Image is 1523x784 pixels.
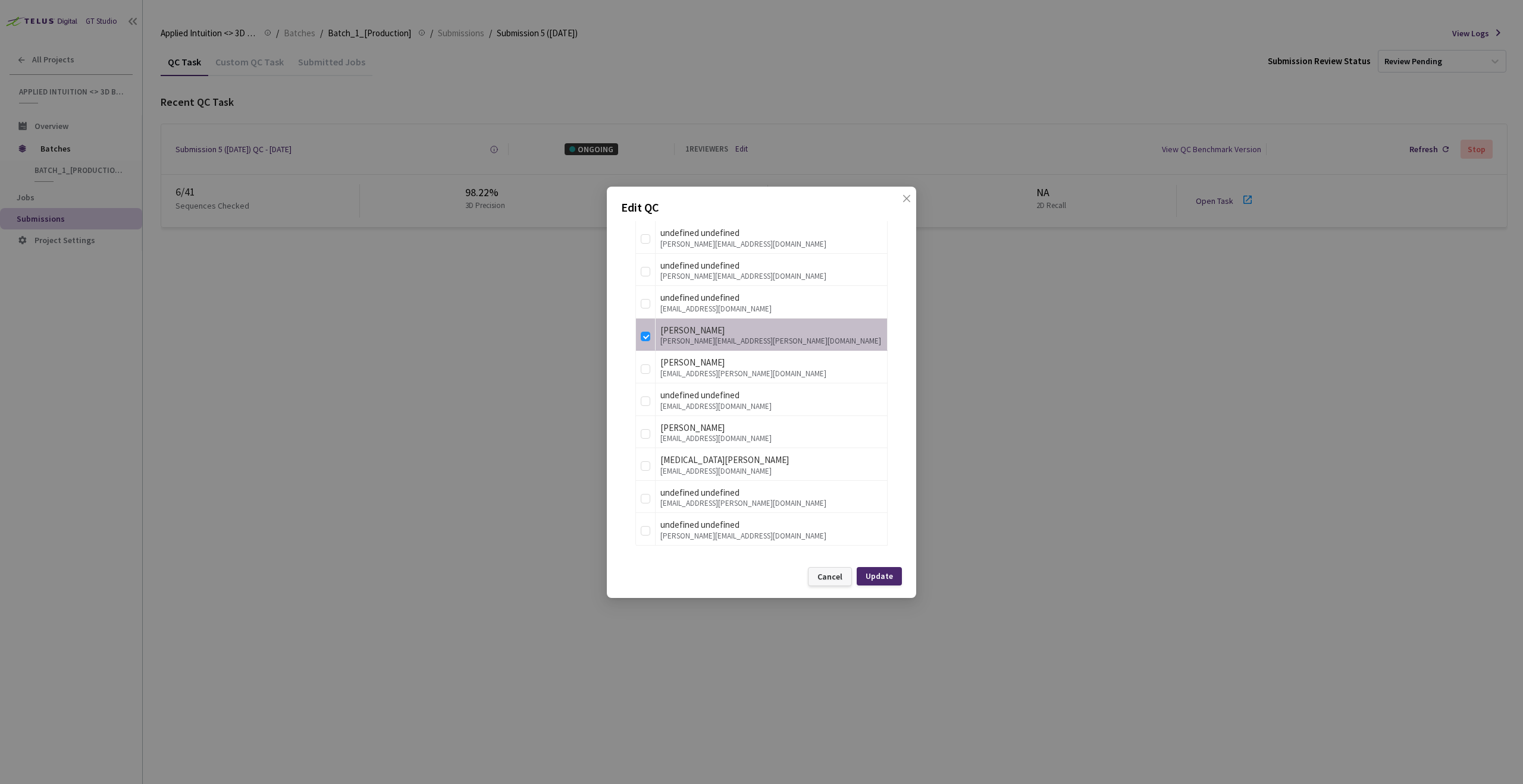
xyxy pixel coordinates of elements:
button: Close [890,194,909,213]
div: undefined undefined [660,226,882,240]
p: Edit QC [621,199,902,216]
div: [PERSON_NAME] [660,421,882,435]
div: [PERSON_NAME] [660,323,882,338]
div: [PERSON_NAME][EMAIL_ADDRESS][DOMAIN_NAME] [660,272,882,281]
div: [EMAIL_ADDRESS][PERSON_NAME][DOMAIN_NAME] [660,499,882,508]
div: [MEDICAL_DATA][PERSON_NAME] [660,453,882,467]
div: undefined undefined [660,518,882,532]
div: Cancel [817,572,842,581]
div: [EMAIL_ADDRESS][DOMAIN_NAME] [660,402,882,411]
div: [PERSON_NAME] [660,355,882,370]
div: [PERSON_NAME][EMAIL_ADDRESS][DOMAIN_NAME] [660,240,882,248]
div: [PERSON_NAME][EMAIL_ADDRESS][DOMAIN_NAME] [660,532,882,540]
div: [EMAIL_ADDRESS][DOMAIN_NAME] [660,305,882,313]
div: undefined undefined [660,388,882,402]
div: [EMAIL_ADDRESS][PERSON_NAME][DOMAIN_NAME] [660,370,882,378]
div: undefined undefined [660,259,882,273]
span: close [902,194,911,227]
div: [EMAIL_ADDRESS][DOMAIN_NAME] [660,434,882,443]
div: [EMAIL_ADDRESS][DOMAIN_NAME] [660,467,882,476]
div: undefined undefined [660,291,882,305]
div: [PERSON_NAME][EMAIL_ADDRESS][PERSON_NAME][DOMAIN_NAME] [660,337,882,345]
div: undefined undefined [660,486,882,500]
div: Update [866,571,893,581]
